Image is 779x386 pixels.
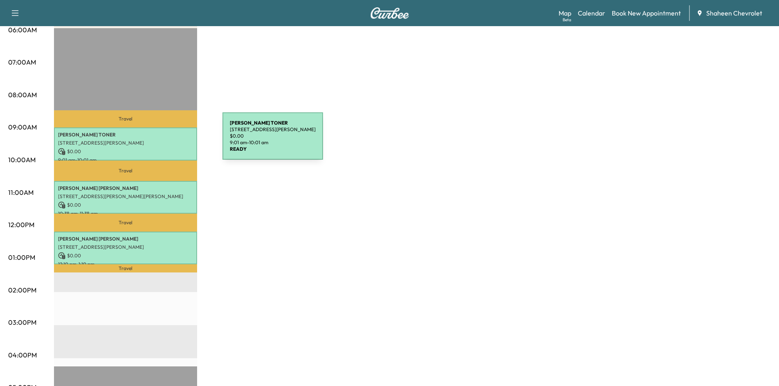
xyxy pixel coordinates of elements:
[58,148,193,155] p: $ 0.00
[8,25,37,35] p: 06:00AM
[612,8,681,18] a: Book New Appointment
[58,140,193,146] p: [STREET_ADDRESS][PERSON_NAME]
[370,7,409,19] img: Curbee Logo
[8,220,34,230] p: 12:00PM
[58,185,193,192] p: [PERSON_NAME] [PERSON_NAME]
[8,252,35,262] p: 01:00PM
[559,8,571,18] a: MapBeta
[58,132,193,138] p: [PERSON_NAME] TONER
[54,161,197,181] p: Travel
[58,252,193,259] p: $ 0.00
[58,244,193,250] p: [STREET_ADDRESS][PERSON_NAME]
[54,214,197,231] p: Travel
[58,193,193,200] p: [STREET_ADDRESS][PERSON_NAME][PERSON_NAME]
[54,110,197,127] p: Travel
[8,285,36,295] p: 02:00PM
[578,8,605,18] a: Calendar
[706,8,762,18] span: Shaheen Chevrolet
[58,236,193,242] p: [PERSON_NAME] [PERSON_NAME]
[58,210,193,217] p: 10:38 am - 11:38 am
[58,157,193,163] p: 9:01 am - 10:01 am
[8,57,36,67] p: 07:00AM
[8,90,37,100] p: 08:00AM
[8,155,36,165] p: 10:00AM
[8,187,34,197] p: 11:00AM
[8,317,36,327] p: 03:00PM
[563,17,571,23] div: Beta
[58,261,193,268] p: 12:10 pm - 1:10 pm
[54,264,197,272] p: Travel
[58,201,193,209] p: $ 0.00
[8,122,37,132] p: 09:00AM
[8,350,37,360] p: 04:00PM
